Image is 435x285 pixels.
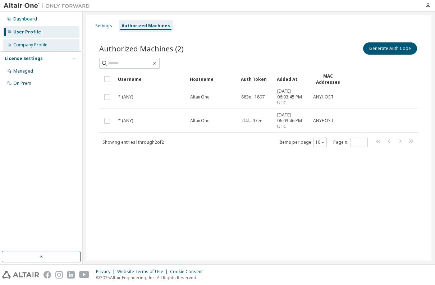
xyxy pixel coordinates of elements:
[241,118,262,124] span: 2f4f...97ee
[96,269,117,275] div: Privacy
[2,271,39,279] img: altair_logo.svg
[277,88,307,106] span: [DATE] 06:03:45 PM UTC
[241,73,271,85] div: Auth Token
[122,23,170,29] div: Authorized Machines
[279,138,327,147] span: Items per page
[277,112,307,129] span: [DATE] 06:03:46 PM UTC
[43,271,51,279] img: facebook.svg
[118,118,133,124] span: * (ANY)
[118,73,184,85] div: Username
[190,118,210,124] span: AltairOne
[190,73,235,85] div: Hostname
[13,81,31,86] div: On Prem
[190,94,210,100] span: AltairOne
[118,94,133,100] span: * (ANY)
[102,139,164,145] span: Showing entries 1 through 2 of 2
[5,56,43,61] div: License Settings
[315,139,325,145] button: 10
[313,94,334,100] span: ANYHOST
[13,42,47,48] div: Company Profile
[13,29,41,35] div: User Profile
[117,269,170,275] div: Website Terms of Use
[170,269,207,275] div: Cookie Consent
[313,118,334,124] span: ANYHOST
[333,138,368,147] span: Page n.
[4,2,93,9] img: Altair One
[95,23,112,29] div: Settings
[99,43,184,54] span: Authorized Machines (2)
[363,42,417,55] button: Generate Auth Code
[13,16,37,22] div: Dashboard
[313,73,343,85] div: MAC Addresses
[55,271,63,279] img: instagram.svg
[67,271,75,279] img: linkedin.svg
[277,73,307,85] div: Added At
[13,68,33,74] div: Managed
[96,275,207,281] p: © 2025 Altair Engineering, Inc. All Rights Reserved.
[79,271,90,279] img: youtube.svg
[241,94,265,100] span: 883e...1807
